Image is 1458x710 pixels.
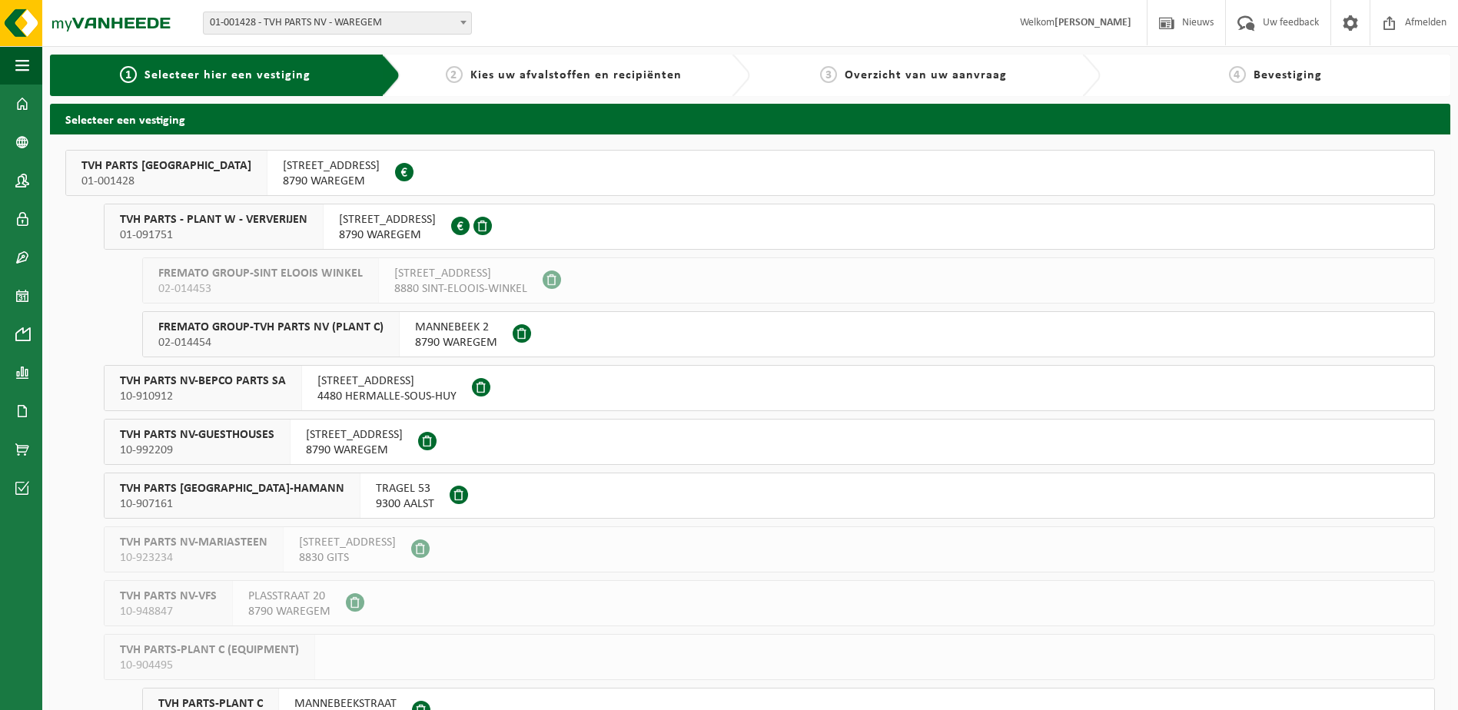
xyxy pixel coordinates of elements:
[81,158,251,174] span: TVH PARTS [GEOGRAPHIC_DATA]
[104,419,1435,465] button: TVH PARTS NV-GUESTHOUSES 10-992209 [STREET_ADDRESS]8790 WAREGEM
[158,335,384,350] span: 02-014454
[248,604,330,619] span: 8790 WAREGEM
[283,174,380,189] span: 8790 WAREGEM
[120,658,299,673] span: 10-904495
[394,281,527,297] span: 8880 SINT-ELOOIS-WINKEL
[120,589,217,604] span: TVH PARTS NV-VFS
[120,550,267,566] span: 10-923234
[317,389,457,404] span: 4480 HERMALLE-SOUS-HUY
[446,66,463,83] span: 2
[120,227,307,243] span: 01-091751
[1229,66,1246,83] span: 4
[65,150,1435,196] button: TVH PARTS [GEOGRAPHIC_DATA] 01-001428 [STREET_ADDRESS]8790 WAREGEM
[394,266,527,281] span: [STREET_ADDRESS]
[306,443,403,458] span: 8790 WAREGEM
[120,427,274,443] span: TVH PARTS NV-GUESTHOUSES
[1054,17,1131,28] strong: [PERSON_NAME]
[8,676,257,710] iframe: chat widget
[820,66,837,83] span: 3
[120,535,267,550] span: TVH PARTS NV-MARIASTEEN
[283,158,380,174] span: [STREET_ADDRESS]
[203,12,472,35] span: 01-001428 - TVH PARTS NV - WAREGEM
[120,443,274,458] span: 10-992209
[120,481,344,496] span: TVH PARTS [GEOGRAPHIC_DATA]-HAMANN
[120,66,137,83] span: 1
[144,69,311,81] span: Selecteer hier een vestiging
[299,535,396,550] span: [STREET_ADDRESS]
[248,589,330,604] span: PLASSTRAAT 20
[120,389,286,404] span: 10-910912
[306,427,403,443] span: [STREET_ADDRESS]
[299,550,396,566] span: 8830 GITS
[470,69,682,81] span: Kies uw afvalstoffen en recipiënten
[845,69,1007,81] span: Overzicht van uw aanvraag
[104,365,1435,411] button: TVH PARTS NV-BEPCO PARTS SA 10-910912 [STREET_ADDRESS]4480 HERMALLE-SOUS-HUY
[120,604,217,619] span: 10-948847
[142,311,1435,357] button: FREMATO GROUP-TVH PARTS NV (PLANT C) 02-014454 MANNEBEEK 28790 WAREGEM
[317,373,457,389] span: [STREET_ADDRESS]
[120,642,299,658] span: TVH PARTS-PLANT C (EQUIPMENT)
[104,204,1435,250] button: TVH PARTS - PLANT W - VERVERIJEN 01-091751 [STREET_ADDRESS]8790 WAREGEM
[158,320,384,335] span: FREMATO GROUP-TVH PARTS NV (PLANT C)
[415,320,497,335] span: MANNEBEEK 2
[120,373,286,389] span: TVH PARTS NV-BEPCO PARTS SA
[81,174,251,189] span: 01-001428
[120,212,307,227] span: TVH PARTS - PLANT W - VERVERIJEN
[415,335,497,350] span: 8790 WAREGEM
[158,281,363,297] span: 02-014453
[339,212,436,227] span: [STREET_ADDRESS]
[120,496,344,512] span: 10-907161
[1254,69,1322,81] span: Bevestiging
[376,496,434,512] span: 9300 AALST
[158,266,363,281] span: FREMATO GROUP-SINT ELOOIS WINKEL
[204,12,471,34] span: 01-001428 - TVH PARTS NV - WAREGEM
[339,227,436,243] span: 8790 WAREGEM
[376,481,434,496] span: TRAGEL 53
[50,104,1450,134] h2: Selecteer een vestiging
[104,473,1435,519] button: TVH PARTS [GEOGRAPHIC_DATA]-HAMANN 10-907161 TRAGEL 539300 AALST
